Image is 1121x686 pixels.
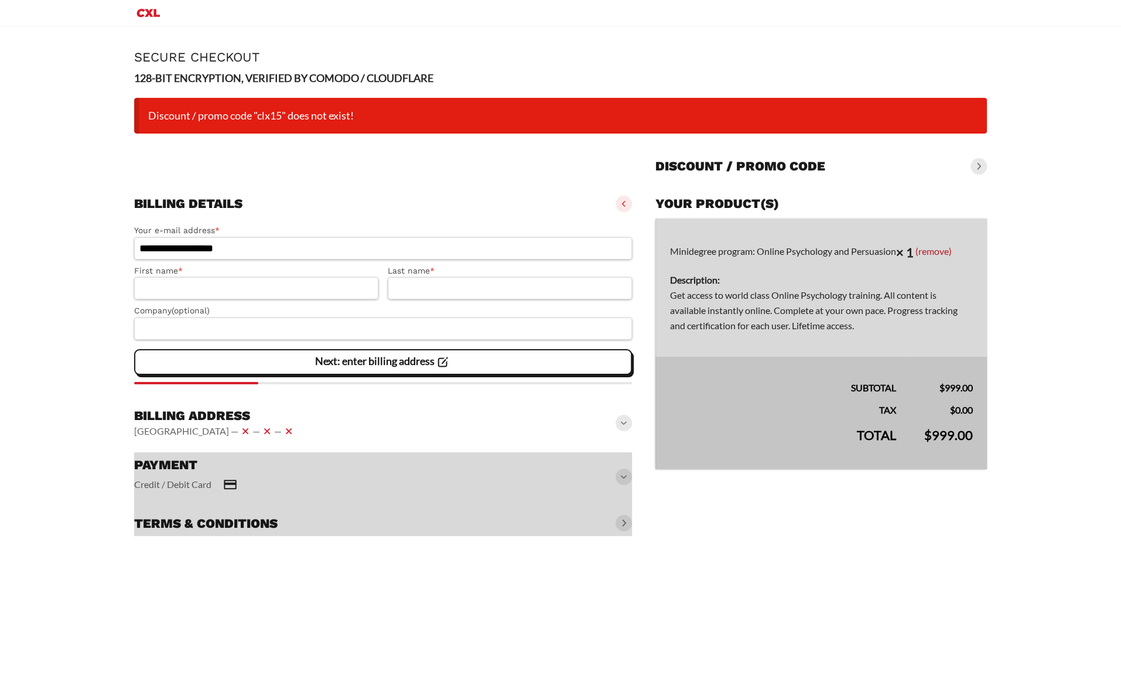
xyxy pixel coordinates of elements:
vaadin-horizontal-layout: [GEOGRAPHIC_DATA] — — — [134,424,296,438]
strong: 128-BIT ENCRYPTION, VERIFIED BY COMODO / CLOUDFLARE [134,71,433,84]
span: (optional) [172,306,210,315]
h3: Discount / promo code [655,158,825,175]
label: First name [134,264,378,278]
h1: Secure Checkout [134,50,987,64]
label: Your e-mail address [134,224,632,237]
vaadin-button: Next: enter billing address [134,349,632,375]
label: Last name [388,264,632,278]
h3: Billing address [134,408,296,424]
li: Discount / promo code "clx15" does not exist! [134,98,987,134]
label: Company [134,304,632,318]
h3: Billing details [134,196,242,212]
